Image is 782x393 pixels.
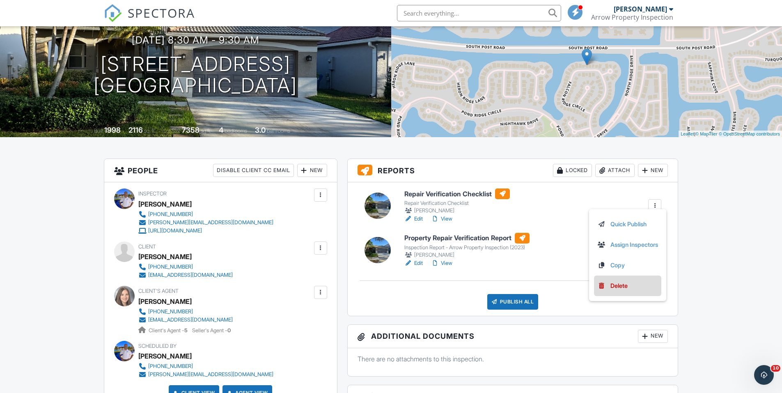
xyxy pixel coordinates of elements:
[681,131,694,136] a: Leaflet
[754,365,774,385] iframe: Intercom live chat
[163,128,181,134] span: Lot Size
[404,233,530,259] a: Property Repair Verification Report Inspection Report - Arrow Property Inspection (2023) [PERSON_...
[148,228,202,234] div: [URL][DOMAIN_NAME]
[104,11,195,28] a: SPECTORA
[431,215,452,223] a: View
[771,365,780,372] span: 10
[138,227,273,235] a: [URL][DOMAIN_NAME]
[404,251,530,259] div: [PERSON_NAME]
[404,259,423,267] a: Edit
[104,126,121,134] div: 1998
[132,34,259,46] h3: [DATE] 8:30 am - 9:30 am
[213,164,294,177] div: Disable Client CC Email
[597,220,658,229] a: Quick Publish
[138,244,156,250] span: Client
[404,188,510,199] h6: Repair Verification Checklist
[94,53,297,97] h1: [STREET_ADDRESS] [GEOGRAPHIC_DATA]
[138,288,179,294] span: Client's Agent
[431,259,452,267] a: View
[597,240,658,249] a: Assign Inspectors
[719,131,780,136] a: © OpenStreetMap contributors
[128,126,143,134] div: 2116
[138,198,192,210] div: [PERSON_NAME]
[138,343,177,349] span: Scheduled By
[348,159,678,182] h3: Reports
[138,308,233,316] a: [PHONE_NUMBER]
[148,308,193,315] div: [PHONE_NUMBER]
[638,164,668,177] div: New
[404,188,510,215] a: Repair Verification Checklist Repair Verification Checklist [PERSON_NAME]
[348,325,678,348] h3: Additional Documents
[679,131,782,138] div: |
[148,317,233,323] div: [EMAIL_ADDRESS][DOMAIN_NAME]
[201,128,211,134] span: sq.ft.
[695,131,718,136] a: © MapTiler
[192,327,231,333] span: Seller's Agent -
[148,264,193,270] div: [PHONE_NUMBER]
[148,371,273,378] div: [PERSON_NAME][EMAIL_ADDRESS][DOMAIN_NAME]
[94,128,103,134] span: Built
[404,244,530,251] div: Inspection Report - Arrow Property Inspection (2023)
[591,13,673,21] div: Arrow Property Inspection
[404,233,530,244] h6: Property Repair Verification Report
[138,191,167,197] span: Inspector
[227,327,231,333] strong: 0
[404,200,510,207] div: Repair Verification Checklist
[148,219,273,226] div: [PERSON_NAME][EMAIL_ADDRESS][DOMAIN_NAME]
[219,126,223,134] div: 4
[553,164,592,177] div: Locked
[358,354,668,363] p: There are no attachments to this inspection.
[138,370,273,379] a: [PERSON_NAME][EMAIL_ADDRESS][DOMAIN_NAME]
[397,5,561,21] input: Search everything...
[297,164,327,177] div: New
[138,271,233,279] a: [EMAIL_ADDRESS][DOMAIN_NAME]
[138,295,192,308] a: [PERSON_NAME]
[225,128,247,134] span: bedrooms
[182,126,200,134] div: 7358
[148,272,233,278] div: [EMAIL_ADDRESS][DOMAIN_NAME]
[595,164,635,177] div: Attach
[487,294,539,310] div: Publish All
[597,261,658,270] a: Copy
[138,316,233,324] a: [EMAIL_ADDRESS][DOMAIN_NAME]
[255,126,266,134] div: 3.0
[128,4,195,21] span: SPECTORA
[610,281,628,290] div: Delete
[597,281,658,290] a: Delete
[144,128,156,134] span: sq. ft.
[138,362,273,370] a: [PHONE_NUMBER]
[614,5,667,13] div: [PERSON_NAME]
[148,363,193,370] div: [PHONE_NUMBER]
[267,128,290,134] span: bathrooms
[404,215,423,223] a: Edit
[104,159,337,182] h3: People
[138,350,192,362] div: [PERSON_NAME]
[638,330,668,343] div: New
[138,218,273,227] a: [PERSON_NAME][EMAIL_ADDRESS][DOMAIN_NAME]
[404,207,510,215] div: [PERSON_NAME]
[148,211,193,218] div: [PHONE_NUMBER]
[138,210,273,218] a: [PHONE_NUMBER]
[138,251,192,263] div: [PERSON_NAME]
[104,4,122,22] img: The Best Home Inspection Software - Spectora
[138,263,233,271] a: [PHONE_NUMBER]
[149,327,189,333] span: Client's Agent -
[184,327,188,333] strong: 5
